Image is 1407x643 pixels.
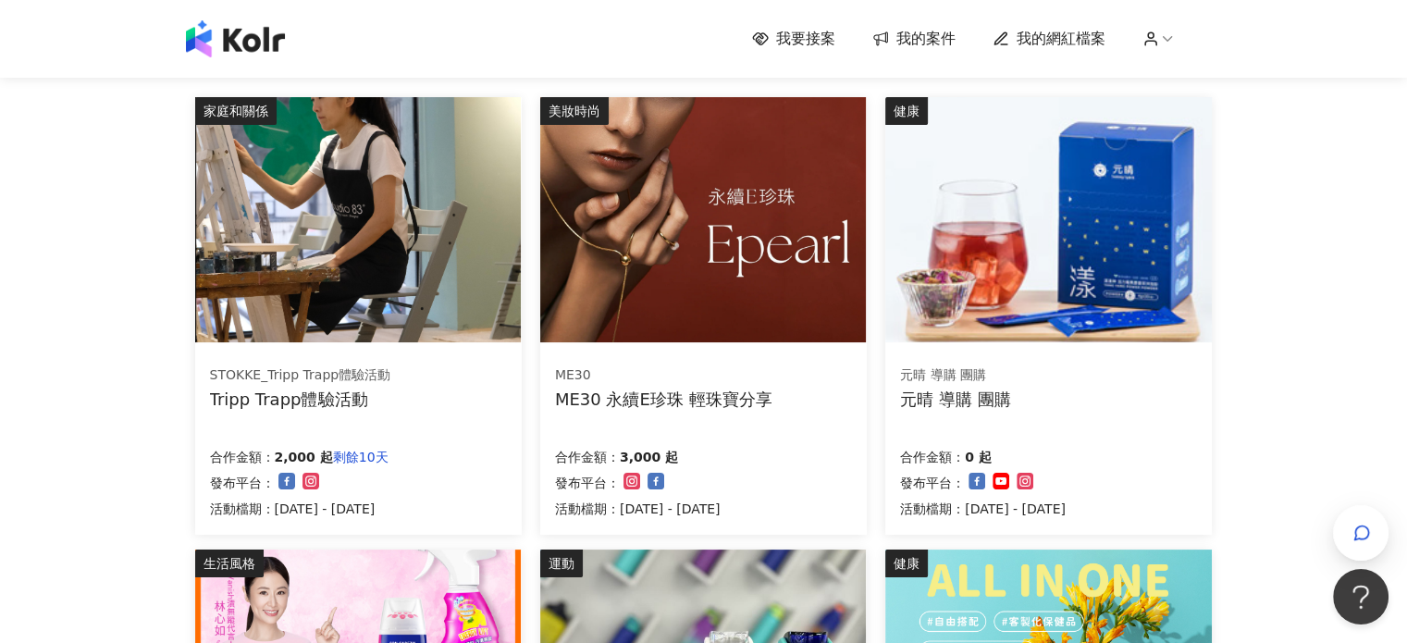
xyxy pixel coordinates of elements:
span: 我要接案 [776,29,835,49]
iframe: Help Scout Beacon - Open [1333,569,1388,624]
div: 元晴 導購 團購 [900,366,1010,385]
img: ME30 永續E珍珠 系列輕珠寶 [540,97,866,342]
p: 2,000 起 [275,446,333,468]
a: 我要接案 [752,29,835,49]
p: 合作金額： [555,446,620,468]
div: 美妝時尚 [540,97,609,125]
p: 發布平台： [900,472,965,494]
div: 家庭和關係 [195,97,277,125]
p: 3,000 起 [620,446,678,468]
div: ME30 永續E珍珠 輕珠寶分享 [555,388,772,411]
p: 合作金額： [210,446,275,468]
div: 運動 [540,550,583,577]
a: 我的網紅檔案 [993,29,1105,49]
div: 元晴 導購 團購 [900,388,1010,411]
div: Tripp Trapp體驗活動 [210,388,391,411]
a: 我的案件 [872,29,956,49]
img: 坐上tripp trapp、體驗專注繪畫創作 [195,97,521,342]
div: 健康 [885,97,928,125]
div: STOKKE_Tripp Trapp體驗活動 [210,366,391,385]
div: 生活風格 [195,550,264,577]
span: 我的網紅檔案 [1017,29,1105,49]
img: 漾漾神｜活力莓果康普茶沖泡粉 [885,97,1211,342]
p: 剩餘10天 [333,446,389,468]
span: 我的案件 [896,29,956,49]
p: 發布平台： [210,472,275,494]
p: 發布平台： [555,472,620,494]
p: 活動檔期：[DATE] - [DATE] [900,498,1066,520]
img: logo [186,20,285,57]
p: 活動檔期：[DATE] - [DATE] [555,498,721,520]
div: 健康 [885,550,928,577]
p: 合作金額： [900,446,965,468]
p: 活動檔期：[DATE] - [DATE] [210,498,389,520]
div: ME30 [555,366,772,385]
p: 0 起 [965,446,992,468]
